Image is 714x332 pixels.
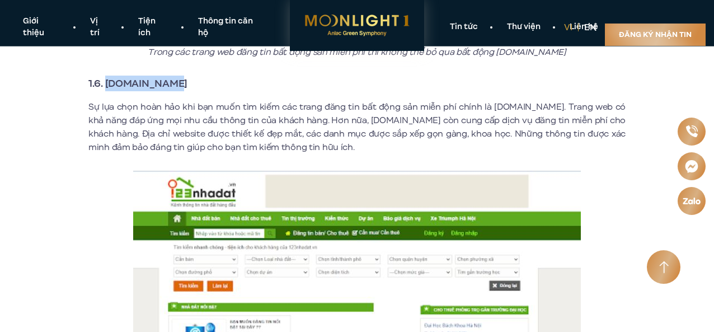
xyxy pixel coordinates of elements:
[605,24,706,46] a: Đăng ký nhận tin
[148,46,566,58] em: Trong các trang web đăng tin bất động sản miễn phí thì không thể bỏ qua bất động [DOMAIN_NAME]
[584,21,596,34] a: en
[492,21,555,33] a: Thư viện
[88,76,187,91] strong: 1.6. [DOMAIN_NAME]
[684,159,699,174] img: Messenger icon
[682,197,701,205] img: Zalo icon
[8,16,76,39] a: Giới thiệu
[435,21,492,33] a: Tin tức
[564,21,572,34] a: vi
[76,16,123,39] a: Vị trí
[124,16,184,39] a: Tiện ích
[685,125,698,138] img: Phone icon
[555,21,613,33] a: Liên hệ
[659,261,669,274] img: Arrow icon
[184,16,279,39] a: Thông tin căn hộ
[88,100,626,154] p: Sự lựa chọn hoàn hảo khi bạn muốn tìm kiếm các trang đăng tin bất động sản miễn phí chính là [DOM...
